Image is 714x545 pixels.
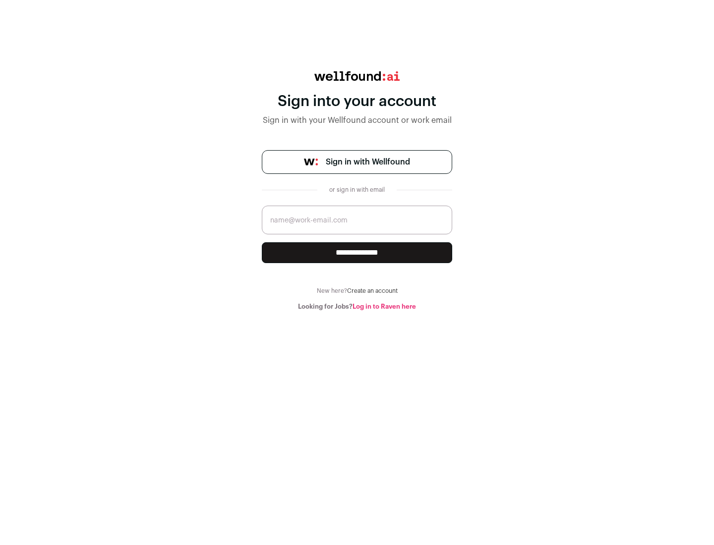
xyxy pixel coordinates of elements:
[353,303,416,310] a: Log in to Raven here
[262,206,452,234] input: name@work-email.com
[262,93,452,110] div: Sign into your account
[304,159,318,165] img: wellfound-symbol-flush-black-fb3c872781a75f747ccb3a119075da62bfe97bd399995f84a933054e44a575c4.png
[314,71,400,81] img: wellfound:ai
[262,287,452,295] div: New here?
[262,150,452,174] a: Sign in with Wellfound
[347,288,398,294] a: Create an account
[326,156,410,168] span: Sign in with Wellfound
[262,303,452,311] div: Looking for Jobs?
[325,186,389,194] div: or sign in with email
[262,114,452,126] div: Sign in with your Wellfound account or work email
